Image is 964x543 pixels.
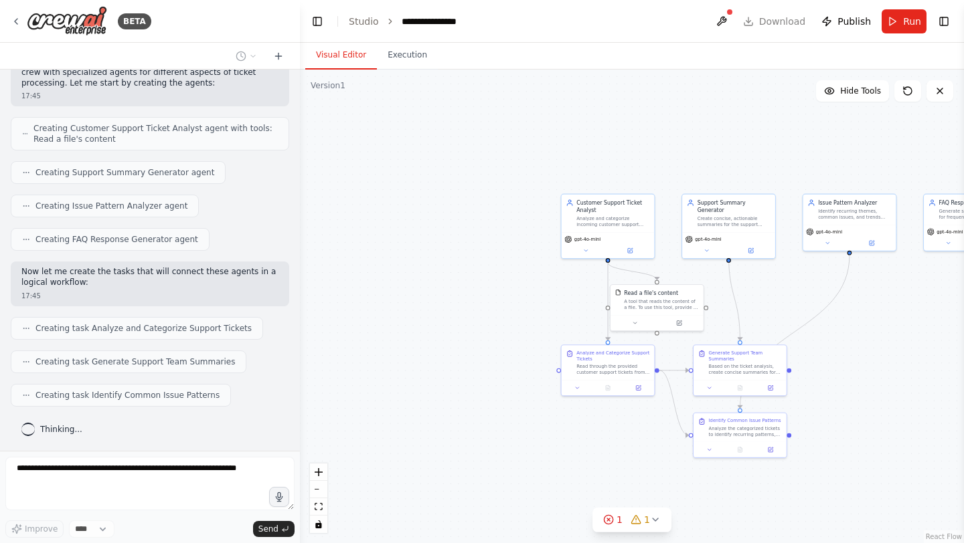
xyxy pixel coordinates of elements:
[935,12,953,31] button: Show right sidebar
[35,390,220,401] span: Creating task Identify Common Issue Patterns
[561,194,655,259] div: Customer Support Ticket AnalystAnalyze and categorize incoming customer support tickets by urgenc...
[709,350,782,362] div: Generate Support Team Summaries
[624,290,678,297] div: Read a file's content
[349,16,379,27] a: Studio
[709,425,782,437] div: Analyze the categorized tickets to identify recurring patterns, common issues, and trends. Focus ...
[698,199,771,214] div: Support Summary Generator
[610,284,704,331] div: FileReadToolRead a file's contentA tool that reads the content of a file. To use this tool, provi...
[33,123,278,144] span: Creating Customer Support Ticket Analyst agent with tools: Read a file's content
[268,48,289,64] button: Start a new chat
[35,323,252,334] span: Creating task Analyze and Categorize Support Tickets
[818,199,891,206] div: Issue Pattern Analyzer
[253,521,295,537] button: Send
[310,498,327,516] button: fit view
[310,481,327,498] button: zoom out
[709,363,782,375] div: Based on the ticket analysis, create concise summaries for the support team that include: 1. Exec...
[840,86,881,96] span: Hide Tools
[35,201,187,211] span: Creating Issue Pattern Analyzer agent
[40,424,82,435] span: Thinking...
[576,350,649,362] div: Analyze and Categorize Support Tickets
[576,215,649,227] div: Analyze and categorize incoming customer support tickets by urgency level (Critical, High, Medium...
[21,91,278,101] div: 17:45
[561,344,655,396] div: Analyze and Categorize Support TicketsRead through the provided customer support tickets from {ti...
[736,255,854,409] g: Edge from c7c8c40c-8d5c-4104-b756-100917880b84 to eea8ca6c-4241-459a-bb1d-bfdd34a6eed8
[730,246,773,255] button: Open in side panel
[724,445,756,455] button: No output available
[5,520,64,538] button: Improve
[816,9,876,33] button: Publish
[681,194,776,259] div: Support Summary GeneratorCreate concise, actionable summaries for the support team based on analy...
[659,366,689,439] g: Edge from b3e9971b-f2b3-4116-ac8b-3205970bbfc6 to eea8ca6c-4241-459a-bb1d-bfdd34a6eed8
[926,533,962,540] a: React Flow attribution
[25,524,58,534] span: Improve
[35,167,214,178] span: Creating Support Summary Generator agent
[816,80,889,102] button: Hide Tools
[230,48,262,64] button: Switch to previous chat
[21,58,278,89] p: Now I'll create a comprehensive customer support automation crew with specialized agents for diff...
[310,516,327,533] button: toggle interactivity
[657,318,700,328] button: Open in side panel
[574,236,600,242] span: gpt-4o-mini
[592,383,624,393] button: No output available
[118,13,151,29] div: BETA
[725,255,744,340] g: Edge from ef9a5b63-9289-4bd2-a58f-39bd01039e13 to 1dc3bdd3-4fb2-4fd7-a3a4-e548a549f5dd
[695,236,721,242] span: gpt-4o-mini
[35,356,235,367] span: Creating task Generate Support Team Summaries
[802,194,896,251] div: Issue Pattern AnalyzerIdentify recurring themes, common issues, and trends across multiple suppor...
[609,246,651,255] button: Open in side panel
[693,344,787,396] div: Generate Support Team SummariesBased on the ticket analysis, create concise summaries for the sup...
[21,291,278,301] div: 17:45
[903,15,921,28] span: Run
[592,508,671,532] button: 11
[258,524,278,534] span: Send
[850,239,893,248] button: Open in side panel
[693,413,787,458] div: Identify Common Issue PatternsAnalyze the categorized tickets to identify recurring patterns, com...
[310,463,327,533] div: React Flow controls
[758,383,784,393] button: Open in side panel
[724,383,756,393] button: No output available
[758,445,784,455] button: Open in side panel
[305,41,377,70] button: Visual Editor
[21,267,278,288] p: Now let me create the tasks that will connect these agents in a logical workflow:
[576,363,649,375] div: Read through the provided customer support tickets from {ticket_source} and perform comprehensive...
[311,80,345,91] div: Version 1
[604,263,661,280] g: Edge from e3d6a301-ad96-4689-a59a-8a752e178f7f to 72341cb1-5365-451f-b293-c8b4a4b001ed
[310,463,327,481] button: zoom in
[659,366,689,374] g: Edge from b3e9971b-f2b3-4116-ac8b-3205970bbfc6 to 1dc3bdd3-4fb2-4fd7-a3a4-e548a549f5dd
[308,12,327,31] button: Hide left sidebar
[818,208,891,220] div: Identify recurring themes, common issues, and trends across multiple support tickets. Generate in...
[698,215,771,227] div: Create concise, actionable summaries for the support team based on analyzed tickets. Generate exe...
[377,41,438,70] button: Execution
[615,290,621,296] img: FileReadTool
[576,199,649,214] div: Customer Support Ticket Analyst
[644,513,650,526] span: 1
[35,234,198,245] span: Creating FAQ Response Generator agent
[349,15,471,28] nav: breadcrumb
[624,298,699,310] div: A tool that reads the content of a file. To use this tool, provide a 'file_path' parameter with t...
[27,6,107,36] img: Logo
[269,487,289,507] button: Click to speak your automation idea
[837,15,871,28] span: Publish
[625,383,651,393] button: Open in side panel
[937,229,963,235] span: gpt-4o-mini
[604,263,611,340] g: Edge from e3d6a301-ad96-4689-a59a-8a752e178f7f to b3e9971b-f2b3-4116-ac8b-3205970bbfc6
[709,418,781,424] div: Identify Common Issue Patterns
[816,229,842,235] span: gpt-4o-mini
[882,9,927,33] button: Run
[617,513,623,526] span: 1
